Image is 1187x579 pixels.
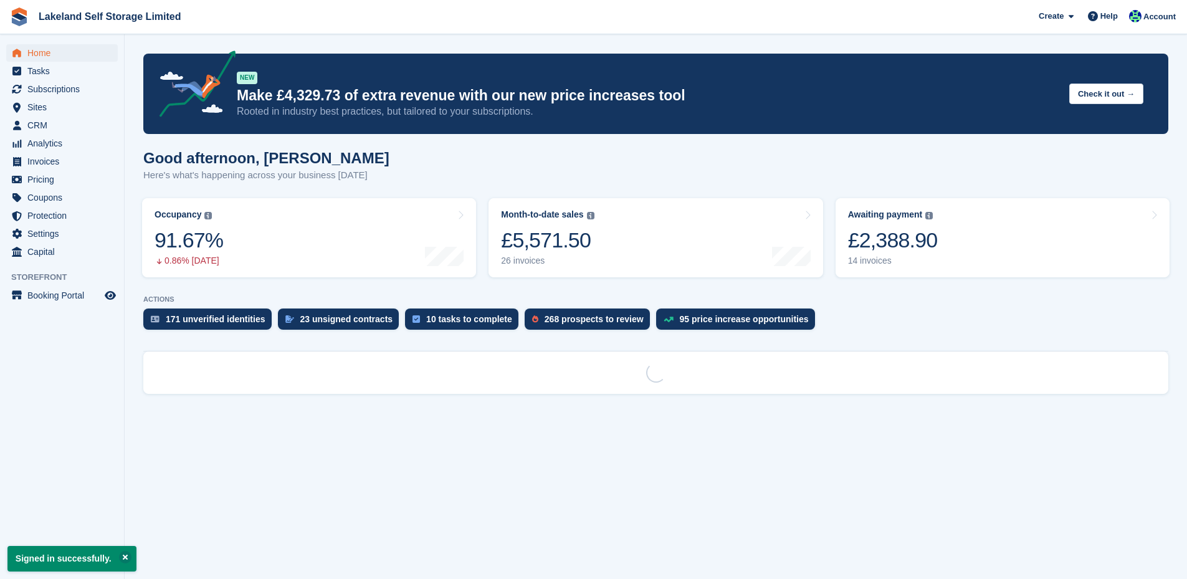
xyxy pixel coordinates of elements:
span: Analytics [27,135,102,152]
img: icon-info-grey-7440780725fd019a000dd9b08b2336e03edf1995a4989e88bcd33f0948082b44.svg [925,212,933,219]
div: Awaiting payment [848,209,923,220]
div: Month-to-date sales [501,209,583,220]
img: stora-icon-8386f47178a22dfd0bd8f6a31ec36ba5ce8667c1dd55bd0f319d3a0aa187defe.svg [10,7,29,26]
img: Steve Aynsley [1129,10,1142,22]
a: menu [6,207,118,224]
span: Coupons [27,189,102,206]
p: ACTIONS [143,295,1168,304]
a: menu [6,44,118,62]
span: Booking Portal [27,287,102,304]
p: Make £4,329.73 of extra revenue with our new price increases tool [237,87,1059,105]
div: Occupancy [155,209,201,220]
a: 268 prospects to review [525,309,656,336]
div: 26 invoices [501,256,594,266]
span: Sites [27,98,102,116]
span: Create [1039,10,1064,22]
a: Preview store [103,288,118,303]
img: price-adjustments-announcement-icon-8257ccfd72463d97f412b2fc003d46551f7dbcb40ab6d574587a9cd5c0d94... [149,50,236,122]
button: Check it out → [1069,84,1143,104]
img: task-75834270c22a3079a89374b754ae025e5fb1db73e45f91037f5363f120a921f8.svg [412,315,420,323]
span: Storefront [11,271,124,284]
a: menu [6,243,118,261]
p: Signed in successfully. [7,546,136,572]
a: menu [6,287,118,304]
img: price_increase_opportunities-93ffe204e8149a01c8c9dc8f82e8f89637d9d84a8eef4429ea346261dce0b2c0.svg [664,317,674,322]
img: contract_signature_icon-13c848040528278c33f63329250d36e43548de30e8caae1d1a13099fd9432cc5.svg [285,315,294,323]
a: 10 tasks to complete [405,309,525,336]
p: Here's what's happening across your business [DATE] [143,168,389,183]
span: Account [1143,11,1176,23]
img: verify_identity-adf6edd0f0f0b5bbfe63781bf79b02c33cf7c696d77639b501bdc392416b5a36.svg [151,315,160,323]
div: 0.86% [DATE] [155,256,223,266]
div: 23 unsigned contracts [300,314,393,324]
div: NEW [237,72,257,84]
a: menu [6,62,118,80]
p: Rooted in industry best practices, but tailored to your subscriptions. [237,105,1059,118]
span: Tasks [27,62,102,80]
a: Awaiting payment £2,388.90 14 invoices [836,198,1170,277]
a: menu [6,171,118,188]
div: 91.67% [155,227,223,253]
img: prospect-51fa495bee0391a8d652442698ab0144808aea92771e9ea1ae160a38d050c398.svg [532,315,538,323]
div: £2,388.90 [848,227,938,253]
a: menu [6,98,118,116]
h1: Good afternoon, [PERSON_NAME] [143,150,389,166]
span: Protection [27,207,102,224]
div: 14 invoices [848,256,938,266]
div: 171 unverified identities [166,314,265,324]
a: menu [6,135,118,152]
img: icon-info-grey-7440780725fd019a000dd9b08b2336e03edf1995a4989e88bcd33f0948082b44.svg [204,212,212,219]
div: 268 prospects to review [545,314,644,324]
span: Home [27,44,102,62]
a: 171 unverified identities [143,309,278,336]
div: 95 price increase opportunities [680,314,809,324]
a: Lakeland Self Storage Limited [34,6,186,27]
a: 23 unsigned contracts [278,309,406,336]
div: 10 tasks to complete [426,314,512,324]
a: Occupancy 91.67% 0.86% [DATE] [142,198,476,277]
a: menu [6,153,118,170]
img: icon-info-grey-7440780725fd019a000dd9b08b2336e03edf1995a4989e88bcd33f0948082b44.svg [587,212,594,219]
span: CRM [27,117,102,134]
a: menu [6,117,118,134]
span: Settings [27,225,102,242]
span: Invoices [27,153,102,170]
a: menu [6,225,118,242]
a: menu [6,80,118,98]
div: £5,571.50 [501,227,594,253]
a: 95 price increase opportunities [656,309,821,336]
span: Pricing [27,171,102,188]
span: Help [1100,10,1118,22]
span: Subscriptions [27,80,102,98]
span: Capital [27,243,102,261]
a: Month-to-date sales £5,571.50 26 invoices [489,198,822,277]
a: menu [6,189,118,206]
